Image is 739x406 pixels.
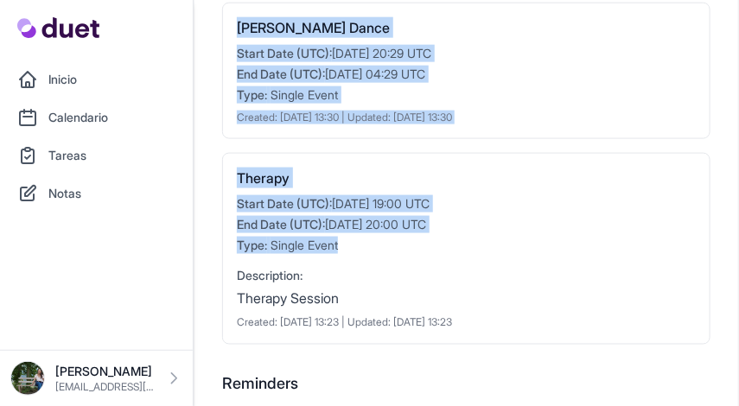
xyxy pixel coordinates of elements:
a: [PERSON_NAME] [EMAIL_ADDRESS][DOMAIN_NAME] [10,361,182,396]
img: DSC08576_Original.jpeg [10,361,45,396]
span: Description: [237,268,303,282]
span: Single Event [271,87,338,102]
div: [DATE] 19:00 UTC [237,195,696,213]
span: Single Event [271,238,338,252]
span: Start Date (UTC): [237,196,332,211]
div: Therapy Session [237,289,696,309]
p: [PERSON_NAME] [55,363,155,380]
a: Calendario [10,100,182,135]
a: Tareas [10,138,182,173]
span: Type: [237,238,267,252]
span: Start Date (UTC): [237,46,332,60]
p: [EMAIL_ADDRESS][DOMAIN_NAME] [55,380,155,394]
span: Type: [237,87,267,102]
a: Notas [10,176,182,211]
a: Inicio [10,62,182,97]
h3: [PERSON_NAME] Dance [237,17,696,38]
h3: Therapy [237,168,696,188]
div: [DATE] 04:29 UTC [237,66,696,83]
span: End Date (UTC): [237,217,325,232]
div: [DATE] 20:29 UTC [237,45,696,62]
div: Created: [DATE] 13:23 | Updated: [DATE] 13:23 [237,316,696,330]
div: [DATE] 20:00 UTC [237,216,696,233]
div: Created: [DATE] 13:30 | Updated: [DATE] 13:30 [237,111,696,124]
span: End Date (UTC): [237,67,325,81]
h2: Reminders [222,372,710,396]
